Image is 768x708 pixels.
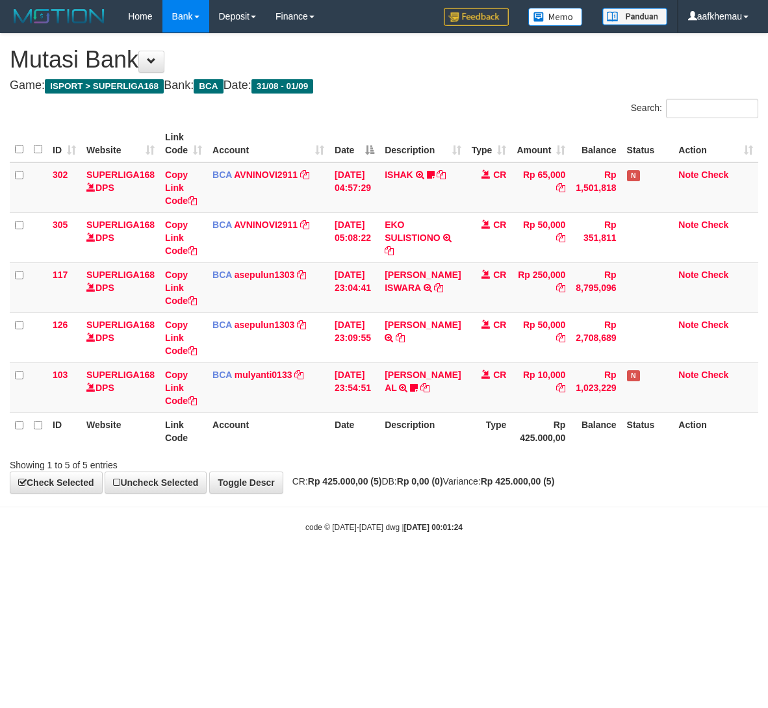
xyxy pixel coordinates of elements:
[493,370,506,380] span: CR
[86,270,155,280] a: SUPERLIGA168
[194,79,223,94] span: BCA
[10,472,103,494] a: Check Selected
[385,320,461,330] a: [PERSON_NAME]
[329,162,379,213] td: [DATE] 04:57:29
[81,212,160,262] td: DPS
[53,320,68,330] span: 126
[47,125,81,162] th: ID: activate to sort column ascending
[631,99,758,118] label: Search:
[209,472,283,494] a: Toggle Descr
[379,125,466,162] th: Description: activate to sort column ascending
[294,370,303,380] a: Copy mulyanti0133 to clipboard
[556,233,565,243] a: Copy Rp 50,000 to clipboard
[165,220,197,256] a: Copy Link Code
[212,220,232,230] span: BCA
[622,125,674,162] th: Status
[556,333,565,343] a: Copy Rp 50,000 to clipboard
[10,79,758,92] h4: Game: Bank: Date:
[385,270,461,293] a: [PERSON_NAME] ISWARA
[379,412,466,449] th: Description
[666,99,758,118] input: Search:
[397,476,443,487] strong: Rp 0,00 (0)
[678,220,698,230] a: Note
[434,283,443,293] a: Copy DIONYSIUS ISWARA to clipboard
[212,270,232,280] span: BCA
[10,47,758,73] h1: Mutasi Bank
[673,412,758,449] th: Action
[86,370,155,380] a: SUPERLIGA168
[678,170,698,180] a: Note
[420,383,429,393] a: Copy MUHAMMAD MIKDAD AL to clipboard
[444,8,509,26] img: Feedback.jpg
[235,320,295,330] a: asepulun1303
[212,370,232,380] span: BCA
[10,6,109,26] img: MOTION_logo.png
[511,162,570,213] td: Rp 65,000
[305,523,463,532] small: code © [DATE]-[DATE] dwg |
[570,412,621,449] th: Balance
[53,220,68,230] span: 305
[329,125,379,162] th: Date: activate to sort column descending
[81,262,160,312] td: DPS
[329,212,379,262] td: [DATE] 05:08:22
[81,312,160,362] td: DPS
[570,312,621,362] td: Rp 2,708,689
[622,412,674,449] th: Status
[308,476,382,487] strong: Rp 425.000,00 (5)
[212,170,232,180] span: BCA
[81,125,160,162] th: Website: activate to sort column ascending
[53,370,68,380] span: 103
[511,125,570,162] th: Amount: activate to sort column ascending
[467,125,512,162] th: Type: activate to sort column ascending
[81,412,160,449] th: Website
[234,170,298,180] a: AVNINOVI2911
[165,270,197,306] a: Copy Link Code
[493,170,506,180] span: CR
[511,262,570,312] td: Rp 250,000
[286,476,555,487] span: CR: DB: Variance:
[165,170,197,206] a: Copy Link Code
[165,370,197,406] a: Copy Link Code
[86,170,155,180] a: SUPERLIGA168
[437,170,446,180] a: Copy ISHAK to clipboard
[81,362,160,412] td: DPS
[297,320,306,330] a: Copy asepulun1303 to clipboard
[10,453,311,472] div: Showing 1 to 5 of 5 entries
[385,170,413,180] a: ISHAK
[297,270,306,280] a: Copy asepulun1303 to clipboard
[493,320,506,330] span: CR
[467,412,512,449] th: Type
[627,370,640,381] span: Has Note
[86,320,155,330] a: SUPERLIGA168
[329,312,379,362] td: [DATE] 23:09:55
[511,312,570,362] td: Rp 50,000
[385,370,461,393] a: [PERSON_NAME] AL
[701,170,728,180] a: Check
[160,412,207,449] th: Link Code
[234,220,298,230] a: AVNINOVI2911
[556,183,565,193] a: Copy Rp 65,000 to clipboard
[602,8,667,25] img: panduan.png
[300,220,309,230] a: Copy AVNINOVI2911 to clipboard
[207,412,329,449] th: Account
[207,125,329,162] th: Account: activate to sort column ascending
[329,362,379,412] td: [DATE] 23:54:51
[528,8,583,26] img: Button%20Memo.svg
[511,212,570,262] td: Rp 50,000
[701,220,728,230] a: Check
[53,170,68,180] span: 302
[165,320,197,356] a: Copy Link Code
[385,220,441,243] a: EKO SULISTIONO
[47,412,81,449] th: ID
[105,472,207,494] a: Uncheck Selected
[53,270,68,280] span: 117
[493,270,506,280] span: CR
[329,412,379,449] th: Date
[570,262,621,312] td: Rp 8,795,096
[556,283,565,293] a: Copy Rp 250,000 to clipboard
[329,262,379,312] td: [DATE] 23:04:41
[396,333,405,343] a: Copy ANGGIE RISHANDA to clipboard
[235,370,292,380] a: mulyanti0133
[251,79,314,94] span: 31/08 - 01/09
[673,125,758,162] th: Action: activate to sort column ascending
